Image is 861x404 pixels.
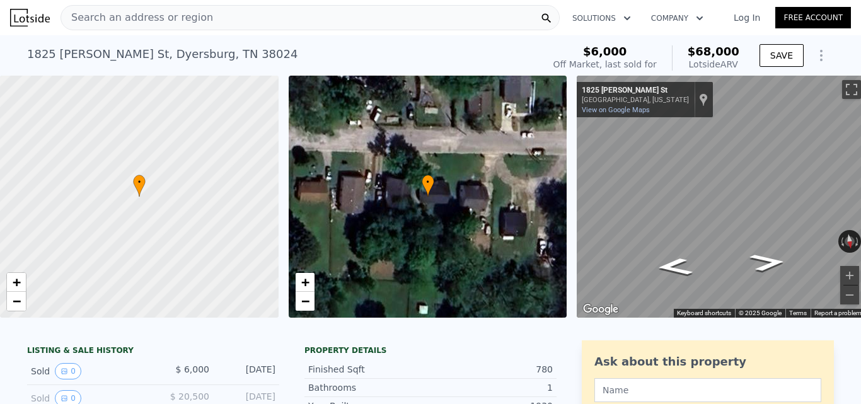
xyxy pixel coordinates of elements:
span: $6,000 [583,45,627,58]
img: Lotside [10,9,50,26]
span: © 2025 Google [739,309,782,316]
span: • [422,176,434,188]
div: • [422,175,434,197]
div: Sold [31,363,143,379]
button: View historical data [55,363,81,379]
span: − [13,293,21,309]
div: Off Market, last sold for [553,58,657,71]
a: Show location on map [699,93,708,107]
a: Terms (opens in new tab) [789,309,807,316]
button: Keyboard shortcuts [677,309,731,318]
a: Free Account [775,7,851,28]
a: Zoom out [296,292,315,311]
a: View on Google Maps [582,106,650,114]
path: Go East, Harris St [641,253,708,280]
button: SAVE [760,44,804,67]
a: Log In [719,11,775,24]
a: Zoom in [7,273,26,292]
div: • [133,175,146,197]
img: Google [580,301,621,318]
button: Zoom in [840,266,859,285]
input: Name [594,378,821,402]
div: LISTING & SALE HISTORY [27,345,279,358]
button: Show Options [809,43,834,68]
span: • [133,176,146,188]
div: Bathrooms [308,381,430,394]
a: Zoom in [296,273,315,292]
button: Solutions [562,7,641,30]
a: Open this area in Google Maps (opens a new window) [580,301,621,318]
button: Company [641,7,714,30]
div: [GEOGRAPHIC_DATA], [US_STATE] [582,96,689,104]
span: $ 20,500 [170,391,209,401]
div: Ask about this property [594,353,821,371]
button: Rotate counterclockwise [838,230,845,253]
button: Reset the view [843,229,856,253]
div: 1 [430,381,553,394]
div: 1825 [PERSON_NAME] St , Dyersburg , TN 38024 [27,45,298,63]
path: Go West, Harris St [734,249,802,275]
div: 1825 [PERSON_NAME] St [582,86,689,96]
span: $68,000 [688,45,739,58]
span: + [13,274,21,290]
span: $ 6,000 [176,364,209,374]
button: Zoom out [840,286,859,304]
div: 780 [430,363,553,376]
div: Finished Sqft [308,363,430,376]
div: [DATE] [219,363,275,379]
button: Toggle fullscreen view [842,80,861,99]
div: Lotside ARV [688,58,739,71]
span: Search an address or region [61,10,213,25]
span: − [301,293,309,309]
a: Zoom out [7,292,26,311]
div: Property details [304,345,557,355]
span: + [301,274,309,290]
button: Rotate clockwise [854,230,861,253]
